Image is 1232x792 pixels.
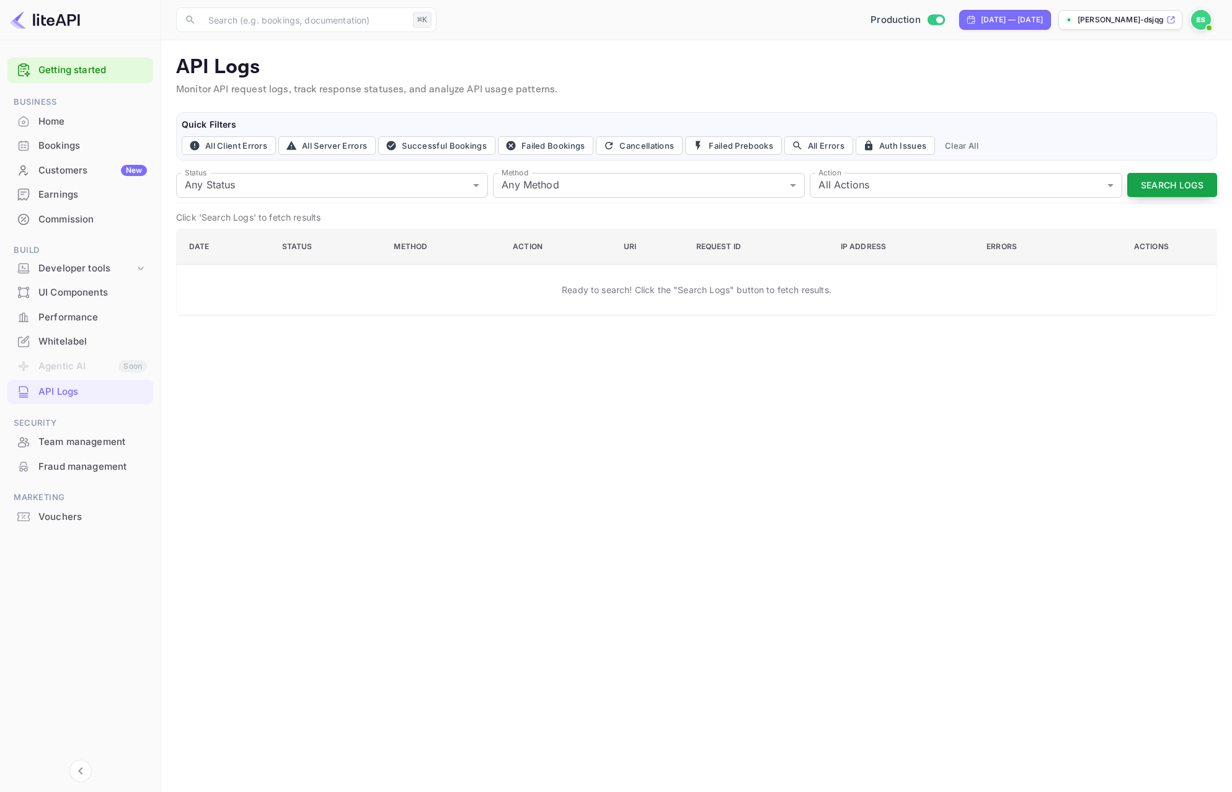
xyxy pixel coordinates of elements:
div: All Actions [810,173,1122,198]
div: CustomersNew [7,159,153,183]
th: Method [384,229,503,264]
a: Home [7,110,153,133]
div: Performance [38,310,147,325]
div: Customers [38,164,147,178]
a: Earnings [7,183,153,206]
a: Vouchers [7,505,153,528]
p: Monitor API request logs, track response statuses, and analyze API usage patterns. [176,82,1217,97]
div: Click to change the date range period [959,10,1051,30]
div: Whitelabel [7,330,153,354]
button: All Client Errors [182,136,276,155]
button: Failed Bookings [498,136,594,155]
div: UI Components [7,281,153,305]
div: Team management [38,435,147,449]
div: Bookings [38,139,147,153]
th: Action [503,229,613,264]
div: Bookings [7,134,153,158]
p: Click 'Search Logs' to fetch results [176,211,1217,224]
div: Earnings [7,183,153,207]
th: Status [272,229,384,264]
button: Clear All [940,136,983,155]
label: Method [502,167,528,178]
div: Commission [38,213,147,227]
div: Performance [7,306,153,330]
th: Request ID [686,229,831,264]
a: Commission [7,208,153,231]
div: UI Components [38,286,147,300]
div: Developer tools [7,258,153,279]
button: Auth Issues [856,136,935,155]
div: Any Status [176,173,488,198]
button: All Errors [784,136,853,155]
span: Marketing [7,491,153,504]
th: IP Address [831,229,977,264]
div: Vouchers [38,510,147,524]
div: Team management [7,430,153,454]
img: Ethan Sayre [1191,10,1211,30]
a: API Logs [7,380,153,403]
th: Date [177,229,272,264]
button: Successful Bookings [378,136,495,155]
span: Business [7,95,153,109]
div: Fraud management [7,455,153,479]
div: Home [7,110,153,134]
input: Search (e.g. bookings, documentation) [201,7,408,32]
div: Earnings [38,188,147,202]
div: API Logs [38,385,147,399]
label: Status [185,167,206,178]
a: Fraud management [7,455,153,478]
div: Home [38,115,147,129]
div: [DATE] — [DATE] [981,14,1043,25]
button: Failed Prebooks [685,136,782,155]
div: API Logs [7,380,153,404]
div: Fraud management [38,460,147,474]
th: Errors [977,229,1089,264]
a: Team management [7,430,153,453]
button: Collapse navigation [69,760,92,782]
div: ⌘K [413,12,432,28]
a: CustomersNew [7,159,153,182]
a: Whitelabel [7,330,153,353]
img: LiteAPI logo [10,10,80,30]
span: Security [7,416,153,430]
div: Vouchers [7,505,153,529]
a: Performance [7,306,153,328]
a: UI Components [7,281,153,304]
a: Bookings [7,134,153,157]
p: [PERSON_NAME]-dsjqg.nuit... [1078,14,1164,25]
p: API Logs [176,55,1217,80]
label: Action [818,167,841,178]
div: Developer tools [38,262,135,276]
button: Search Logs [1127,173,1217,197]
span: Production [871,13,921,27]
div: Switch to Sandbox mode [866,13,949,27]
p: Ready to search! Click the "Search Logs" button to fetch results. [562,283,831,296]
h6: Quick Filters [182,118,1212,131]
th: URI [614,229,686,264]
div: Commission [7,208,153,232]
div: Getting started [7,58,153,83]
span: Build [7,244,153,257]
button: All Server Errors [278,136,376,155]
div: Whitelabel [38,335,147,349]
div: Any Method [493,173,805,198]
button: Cancellations [596,136,683,155]
a: Getting started [38,63,147,77]
div: New [121,165,147,176]
th: Actions [1089,229,1217,264]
